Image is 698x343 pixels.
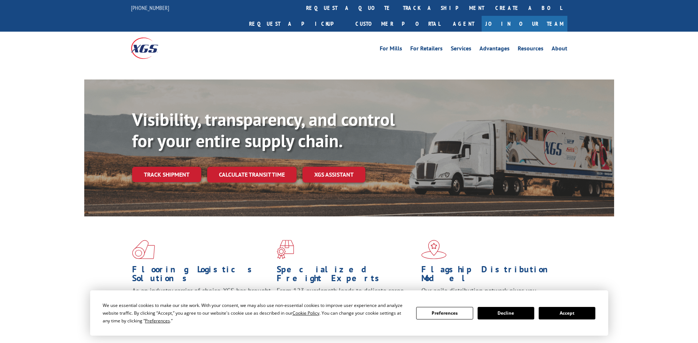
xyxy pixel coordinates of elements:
[132,108,395,152] b: Visibility, transparency, and control for your entire supply chain.
[293,310,319,316] span: Cookie Policy
[518,46,543,54] a: Resources
[277,240,294,259] img: xgs-icon-focused-on-flooring-red
[446,16,482,32] a: Agent
[451,46,471,54] a: Services
[103,301,407,325] div: We use essential cookies to make our site work. With your consent, we may also use non-essential ...
[277,286,416,319] p: From 123 overlength loads to delicate cargo, our experienced staff knows the best way to move you...
[421,286,557,304] span: Our agile distribution network gives you nationwide inventory management on demand.
[479,46,510,54] a: Advantages
[482,16,567,32] a: Join Our Team
[132,240,155,259] img: xgs-icon-total-supply-chain-intelligence-red
[350,16,446,32] a: Customer Portal
[302,167,365,183] a: XGS ASSISTANT
[244,16,350,32] a: Request a pickup
[145,318,170,324] span: Preferences
[132,286,271,312] span: As an industry carrier of choice, XGS has brought innovation and dedication to flooring logistics...
[552,46,567,54] a: About
[277,265,416,286] h1: Specialized Freight Experts
[421,265,560,286] h1: Flagship Distribution Model
[539,307,595,319] button: Accept
[132,265,271,286] h1: Flooring Logistics Solutions
[416,307,473,319] button: Preferences
[132,167,201,182] a: Track shipment
[421,240,447,259] img: xgs-icon-flagship-distribution-model-red
[380,46,402,54] a: For Mills
[207,167,297,183] a: Calculate transit time
[131,4,169,11] a: [PHONE_NUMBER]
[410,46,443,54] a: For Retailers
[478,307,534,319] button: Decline
[90,290,608,336] div: Cookie Consent Prompt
